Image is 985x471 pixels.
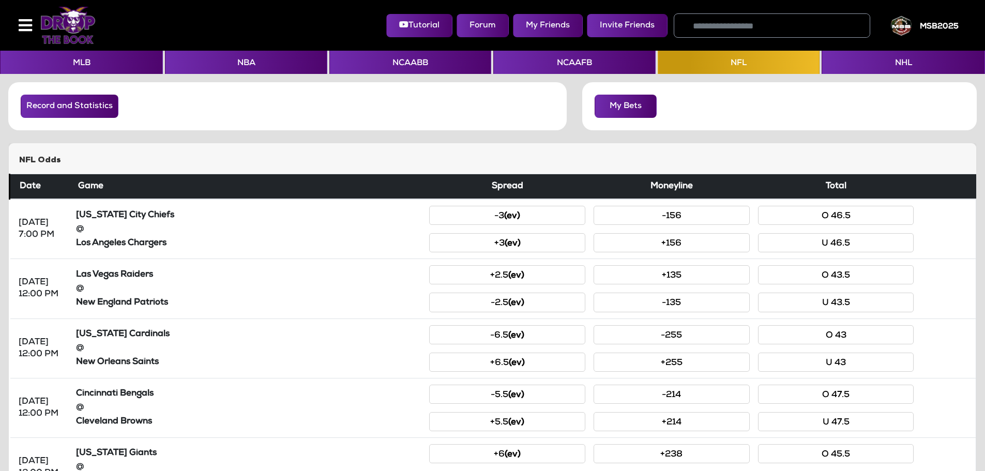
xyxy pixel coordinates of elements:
small: (ev) [508,299,524,308]
th: Spread [425,174,589,200]
button: O 43.5 [758,265,914,284]
button: O 46.5 [758,206,914,225]
button: -255 [594,325,750,344]
small: (ev) [508,418,524,427]
button: NBA [165,51,327,74]
img: Logo [40,7,96,44]
button: Invite Friends [587,14,668,37]
div: [DATE] 12:00 PM [19,396,64,420]
button: +6.5(ev) [429,353,585,372]
button: U 47.5 [758,412,914,431]
h5: MSB2025 [920,22,959,32]
th: Moneyline [589,174,754,200]
button: -214 [594,385,750,404]
img: User [891,15,912,36]
button: +3(ev) [429,233,585,252]
button: +5.5(ev) [429,412,585,431]
button: +214 [594,412,750,431]
button: -6.5(ev) [429,325,585,344]
button: +6(ev) [429,444,585,463]
button: Record and Statistics [21,95,118,118]
div: @ [76,223,421,235]
button: Forum [457,14,509,37]
button: -156 [594,206,750,225]
button: O 47.5 [758,385,914,404]
div: @ [76,283,421,295]
button: U 43.5 [758,293,914,312]
th: Total [754,174,918,200]
button: -5.5(ev) [429,385,585,404]
strong: [US_STATE] Cardinals [76,330,170,339]
button: My Friends [513,14,583,37]
button: My Bets [595,95,657,118]
div: @ [76,342,421,354]
small: (ev) [508,271,524,280]
button: O 43 [758,325,914,344]
button: -3(ev) [429,206,585,225]
button: Tutorial [386,14,452,37]
button: +2.5(ev) [429,265,585,284]
button: NFL [658,51,820,74]
th: Game [72,174,426,200]
small: (ev) [505,450,521,459]
strong: New England Patriots [76,298,168,307]
small: (ev) [509,359,525,368]
strong: Los Angeles Chargers [76,239,166,248]
button: NCAAFB [493,51,655,74]
strong: New Orleans Saints [76,358,159,367]
small: (ev) [508,391,524,400]
button: NHL [822,51,984,74]
button: -135 [594,293,750,312]
button: +255 [594,353,750,372]
button: +238 [594,444,750,463]
small: (ev) [505,239,521,248]
div: [DATE] 7:00 PM [19,217,64,241]
button: -2.5(ev) [429,293,585,312]
strong: [US_STATE] Giants [76,449,157,458]
div: [DATE] 12:00 PM [19,337,64,360]
th: Date [10,174,72,200]
button: +135 [594,265,750,284]
strong: Cleveland Browns [76,417,152,426]
button: U 46.5 [758,233,914,252]
strong: [US_STATE] City Chiefs [76,211,174,220]
button: U 43 [758,353,914,372]
small: (ev) [508,331,524,340]
div: @ [76,402,421,414]
button: +156 [594,233,750,252]
div: [DATE] 12:00 PM [19,277,64,300]
h5: NFL Odds [19,156,966,165]
strong: Las Vegas Raiders [76,270,153,279]
strong: Cincinnati Bengals [76,389,154,398]
button: O 45.5 [758,444,914,463]
small: (ev) [504,212,520,221]
button: NCAABB [329,51,491,74]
